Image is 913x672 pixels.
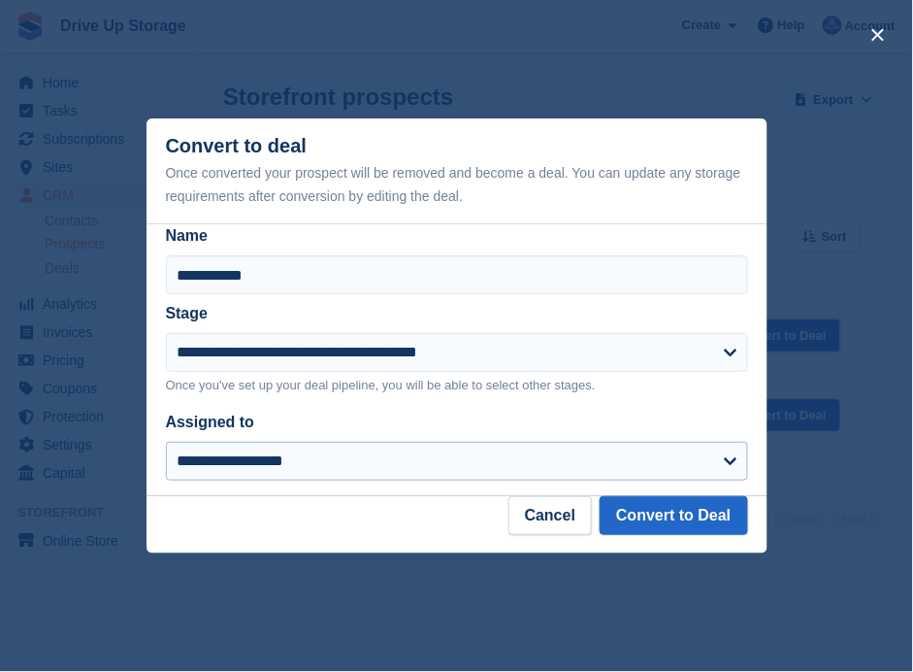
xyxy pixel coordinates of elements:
button: Cancel [508,496,592,535]
p: Once you've set up your deal pipeline, you will be able to select other stages. [166,376,748,395]
div: Once converted your prospect will be removed and become a deal. You can update any storage requir... [166,161,748,208]
label: Assigned to [166,414,255,430]
div: Convert to deal [166,135,748,208]
label: Name [166,224,748,248]
label: Stage [166,305,209,321]
button: close [863,19,894,50]
button: Convert to Deal [600,496,747,535]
